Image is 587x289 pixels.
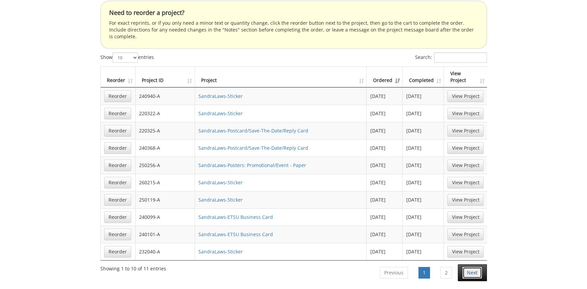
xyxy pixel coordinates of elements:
[104,142,131,154] a: Reorder
[198,127,308,134] a: SandraLaws-Postcard/Save-The-Date/Reply Card
[447,246,484,257] a: View Project
[403,208,444,226] td: [DATE]
[109,20,478,40] p: For exact reprints, or if you only need a minor text or quantity change, click the reorder button...
[367,174,403,191] td: [DATE]
[136,105,195,122] td: 220322-A
[447,194,484,206] a: View Project
[418,267,430,278] a: 1
[447,229,484,240] a: View Project
[447,108,484,119] a: View Project
[447,177,484,188] a: View Project
[198,214,273,220] a: SandraLaws-ETSU Business Card
[104,90,131,102] a: Reorder
[403,191,444,208] td: [DATE]
[136,191,195,208] td: 250119-A
[198,248,243,255] a: SandraLaws-Sticker
[104,160,131,171] a: Reorder
[198,179,243,186] a: SandraLaws-Sticker
[104,177,131,188] a: Reorder
[101,67,136,87] th: Reorder: activate to sort column ascending
[447,90,484,102] a: View Project
[367,105,403,122] td: [DATE]
[136,87,195,105] td: 240940-A
[367,157,403,174] td: [DATE]
[463,267,482,278] a: Next
[447,160,484,171] a: View Project
[367,191,403,208] td: [DATE]
[403,174,444,191] td: [DATE]
[100,53,154,63] label: Show entries
[136,157,195,174] td: 250256-A
[403,67,444,87] th: Completed: activate to sort column ascending
[104,246,131,257] a: Reorder
[198,145,308,151] a: SandraLaws-Postcard/Save-The-Date/Reply Card
[104,229,131,240] a: Reorder
[198,162,306,168] a: SandraLaws-Posters: Promotional/Event - Paper
[136,226,195,243] td: 240101-A
[403,139,444,157] td: [DATE]
[380,267,408,278] a: Previous
[447,211,484,223] a: View Project
[367,87,403,105] td: [DATE]
[136,139,195,157] td: 240368-A
[198,197,243,203] a: SandraLaws-Sticker
[367,67,403,87] th: Ordered: activate to sort column ascending
[104,125,131,137] a: Reorder
[403,105,444,122] td: [DATE]
[367,226,403,243] td: [DATE]
[367,122,403,139] td: [DATE]
[447,125,484,137] a: View Project
[447,142,484,154] a: View Project
[104,211,131,223] a: Reorder
[415,53,487,63] label: Search:
[198,93,243,99] a: SandraLaws-Sticker
[113,53,138,63] select: Showentries
[198,231,273,238] a: SandraLaws-ETSU Business Card
[198,110,243,117] a: SandraLaws-Sticker
[104,194,131,206] a: Reorder
[403,122,444,139] td: [DATE]
[367,243,403,260] td: [DATE]
[136,122,195,139] td: 220325-A
[403,226,444,243] td: [DATE]
[104,108,131,119] a: Reorder
[136,67,195,87] th: Project ID: activate to sort column ascending
[367,208,403,226] td: [DATE]
[136,208,195,226] td: 240099-A
[100,263,166,272] div: Showing 1 to 10 of 11 entries
[367,139,403,157] td: [DATE]
[195,67,367,87] th: Project: activate to sort column ascending
[136,174,195,191] td: 260215-A
[136,243,195,260] td: 232040-A
[403,243,444,260] td: [DATE]
[403,87,444,105] td: [DATE]
[434,53,487,63] input: Search:
[109,9,478,16] h4: Need to reorder a project?
[403,157,444,174] td: [DATE]
[441,267,452,278] a: 2
[444,67,487,87] th: View Project: activate to sort column ascending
